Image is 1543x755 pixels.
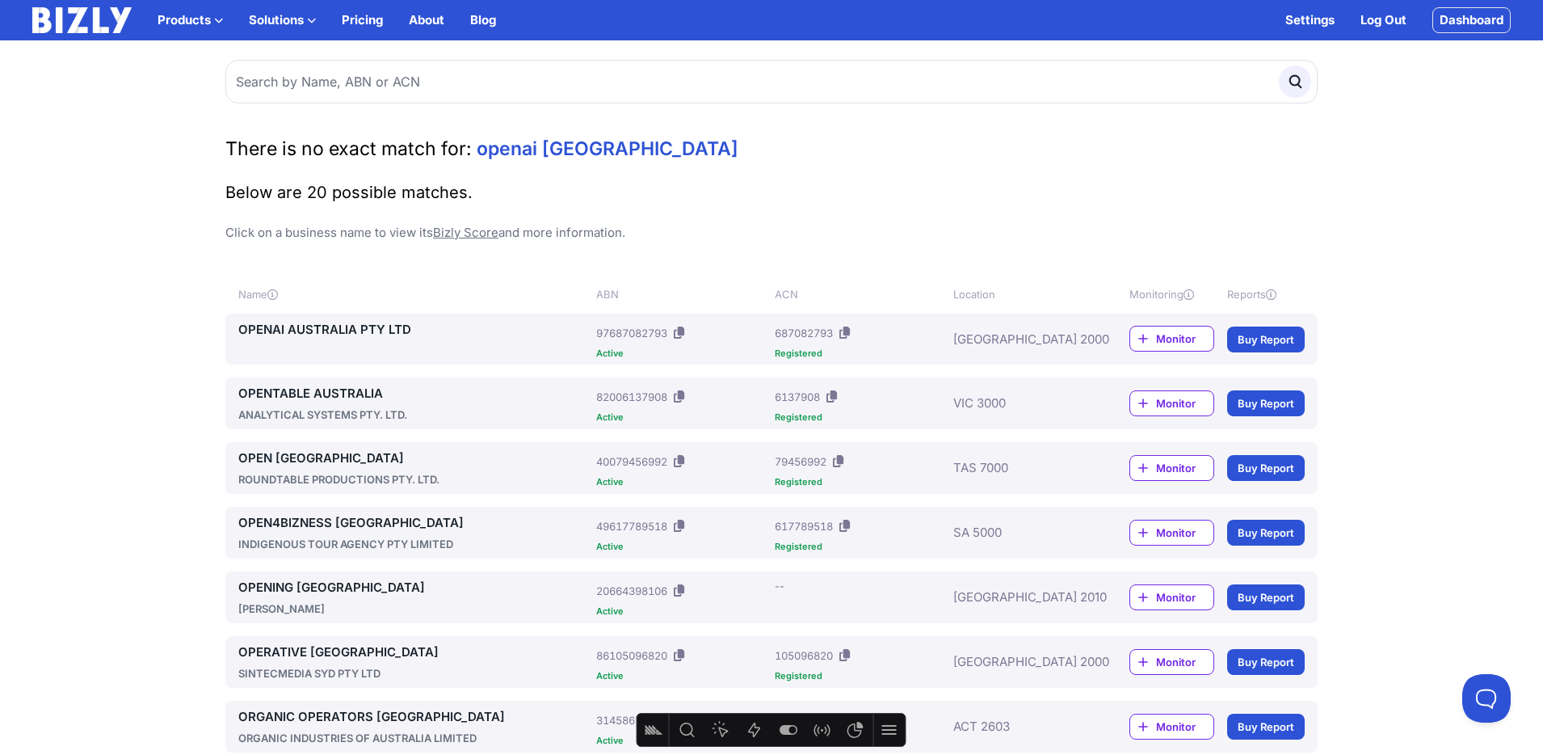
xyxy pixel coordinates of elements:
[775,413,947,422] div: Registered
[238,449,590,468] a: OPEN [GEOGRAPHIC_DATA]
[775,286,947,302] div: ACN
[596,736,768,745] div: Active
[477,137,738,160] span: openai [GEOGRAPHIC_DATA]
[238,320,590,340] a: OPENAI AUSTRALIA PTY LTD
[1227,455,1305,481] a: Buy Report
[409,11,444,30] a: About
[596,712,667,728] div: 31458679398
[1360,11,1406,30] a: Log Out
[225,223,1318,243] p: Click on a business name to view its and more information.
[1156,719,1213,735] span: Monitor
[1129,714,1214,740] a: Monitor
[1227,520,1305,546] a: Buy Report
[1227,286,1305,302] div: Reports
[238,286,590,302] div: Name
[1156,395,1213,411] span: Monitor
[1156,525,1213,541] span: Monitor
[470,11,496,30] a: Blog
[1129,649,1214,675] a: Monitor
[953,513,1081,552] div: SA 5000
[596,478,768,487] div: Active
[238,665,590,681] div: SINTECMEDIA SYD PTY LTD
[1129,390,1214,416] a: Monitor
[953,384,1081,423] div: VIC 3000
[238,513,590,533] a: OPEN4BIZNESS [GEOGRAPHIC_DATA]
[596,286,768,302] div: ABN
[596,583,667,599] div: 20664398106
[775,672,947,681] div: Registered
[1227,714,1305,740] a: Buy Report
[596,389,667,405] div: 82006137908
[775,578,784,594] div: --
[1227,390,1305,416] a: Buy Report
[953,286,1081,302] div: Location
[1156,654,1213,670] span: Monitor
[1156,331,1213,347] span: Monitor
[1227,327,1305,352] a: Buy Report
[596,542,768,551] div: Active
[596,413,768,422] div: Active
[1156,589,1213,605] span: Monitor
[953,578,1081,617] div: [GEOGRAPHIC_DATA] 2010
[225,183,473,202] span: Below are 20 possible matches.
[1432,7,1511,33] a: Dashboard
[1129,286,1214,302] div: Monitoring
[225,60,1318,103] input: Search by Name, ABN or ACN
[1129,584,1214,610] a: Monitor
[1129,520,1214,546] a: Monitor
[238,407,590,423] div: ANALYTICAL SYSTEMS PTY. LTD.
[596,349,768,358] div: Active
[225,137,472,160] span: There is no exact match for:
[238,643,590,662] a: OPERATIVE [GEOGRAPHIC_DATA]
[775,478,947,487] div: Registered
[596,325,667,341] div: 97687082793
[953,449,1081,487] div: TAS 7000
[238,578,590,597] a: OPENING [GEOGRAPHIC_DATA]
[1156,460,1213,476] span: Monitor
[238,730,590,746] div: ORGANIC INDUSTRIES OF AUSTRALIA LIMITED
[1285,11,1335,30] a: Settings
[775,707,784,723] div: --
[249,11,316,30] button: Solutions
[342,11,383,30] a: Pricing
[596,672,768,681] div: Active
[433,225,498,240] a: Bizly Score
[775,453,826,470] div: 79456992
[596,453,667,470] div: 40079456992
[596,647,667,664] div: 86105096820
[775,349,947,358] div: Registered
[1462,674,1511,723] iframe: Toggle Customer Support
[1227,649,1305,675] a: Buy Report
[775,542,947,551] div: Registered
[1129,326,1214,352] a: Monitor
[238,536,590,552] div: INDIGENOUS TOUR AGENCY PTY LIMITED
[1129,455,1214,481] a: Monitor
[238,707,590,727] a: ORGANIC OPERATORS [GEOGRAPHIC_DATA]
[775,389,820,405] div: 6137908
[238,471,590,487] div: ROUNDTABLE PRODUCTIONS PTY. LTD.
[775,325,833,341] div: 687082793
[596,607,768,616] div: Active
[953,707,1081,746] div: ACT 2603
[775,647,833,664] div: 105096820
[953,643,1081,681] div: [GEOGRAPHIC_DATA] 2000
[596,518,667,534] div: 49617789518
[1227,584,1305,610] a: Buy Report
[775,518,833,534] div: 617789518
[953,320,1081,358] div: [GEOGRAPHIC_DATA] 2000
[238,601,590,617] div: [PERSON_NAME]
[158,11,223,30] button: Products
[238,384,590,403] a: OPENTABLE AUSTRALIA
